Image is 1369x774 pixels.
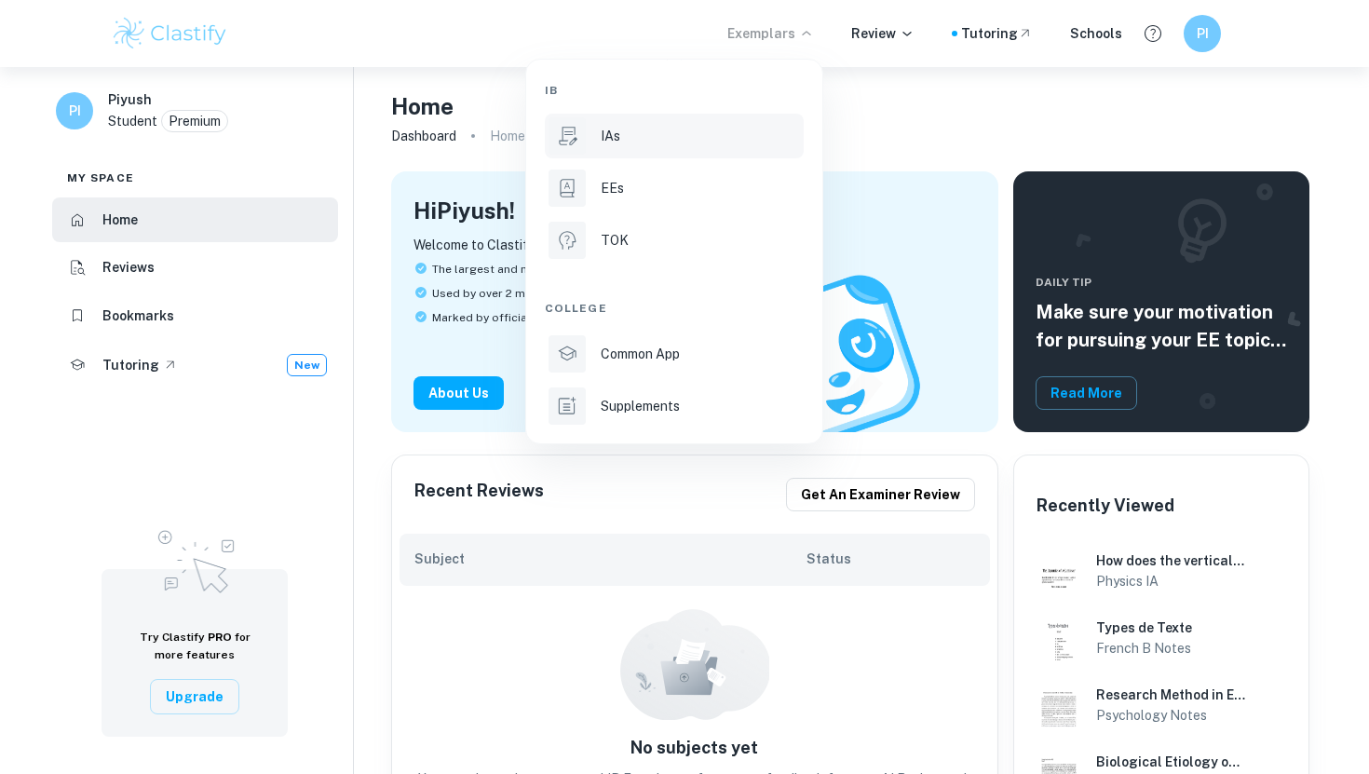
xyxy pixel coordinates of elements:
[545,384,804,428] a: Supplements
[601,396,680,416] p: Supplements
[601,230,629,251] p: TOK
[601,344,680,364] p: Common App
[601,178,624,198] p: EEs
[545,300,607,317] span: College
[545,218,804,263] a: TOK
[545,82,558,99] span: IB
[545,166,804,210] a: EEs
[545,114,804,158] a: IAs
[601,126,620,146] p: IAs
[545,332,804,376] a: Common App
